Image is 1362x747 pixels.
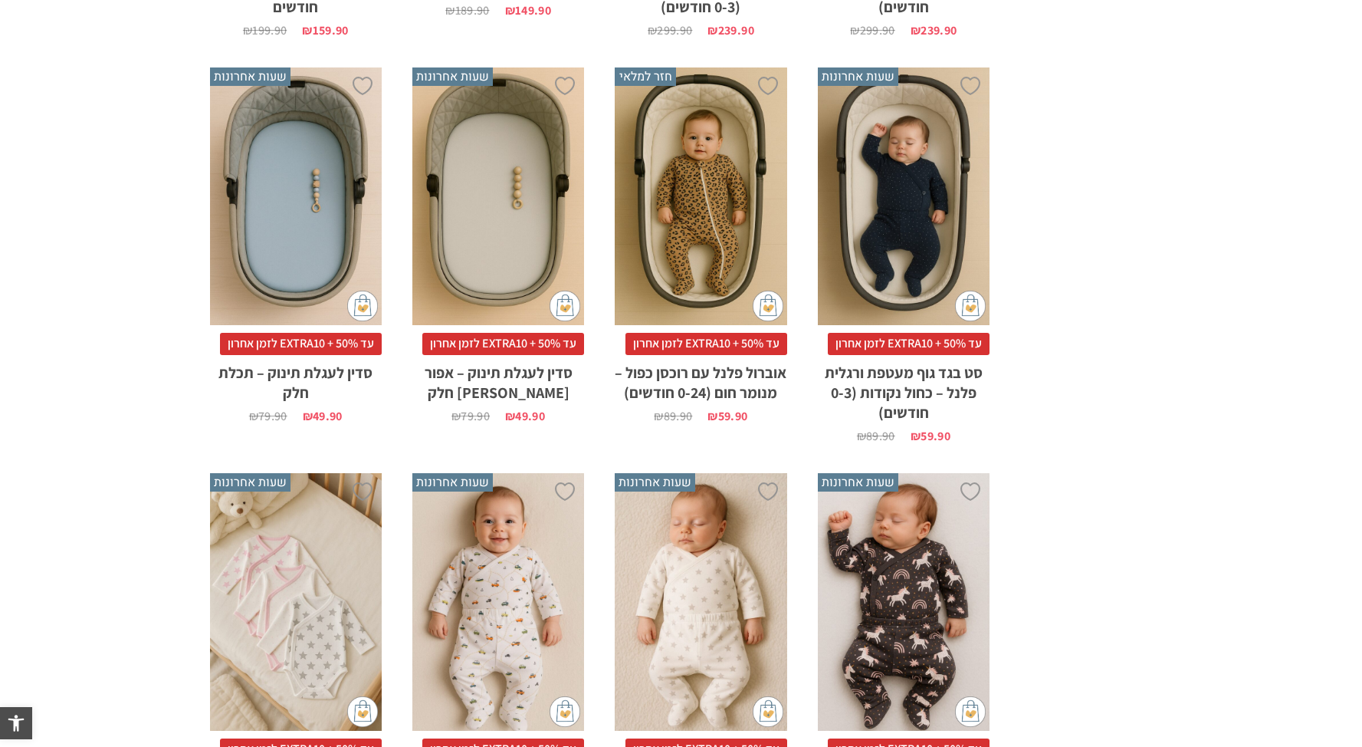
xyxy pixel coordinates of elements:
bdi: 239.90 [707,22,753,38]
span: ₪ [249,408,258,424]
span: ₪ [505,2,515,18]
h2: אוברול פלנל עם רוכסן כפול – מנומר חום (0-24 חודשים) [615,355,786,403]
img: cat-mini-atc.png [753,696,783,727]
bdi: 49.90 [303,408,343,424]
span: עד 50% + EXTRA10 לזמן אחרון [828,333,990,354]
span: ₪ [911,22,921,38]
a: שעות אחרונות סדין לעגלת תינוק - תכלת חלק עד 50% + EXTRA10 לזמן אחרוןסדין לעגלת תינוק – תכלת חלק [210,67,382,423]
span: שעות אחרונות [412,473,493,492]
a: חזר למלאי אוברול פלנל עם רוכסן כפול - מנומר חום (0-24 חודשים) עד 50% + EXTRA10 לזמן אחרוןאוברול פ... [615,67,786,423]
a: שעות אחרונות סדין לעגלת תינוק - אפור בהיר חלק עד 50% + EXTRA10 לזמן אחרוןסדין לעגלת תינוק – אפור ... [412,67,584,423]
bdi: 79.90 [249,408,287,424]
bdi: 59.90 [911,428,950,444]
bdi: 299.90 [850,22,894,38]
span: ₪ [243,22,252,38]
span: עד 50% + EXTRA10 לזמן אחרון [625,333,787,354]
span: שעות אחרונות [818,67,898,86]
span: ₪ [505,408,515,424]
span: ₪ [648,22,657,38]
span: ₪ [707,408,717,424]
span: ₪ [911,428,921,444]
bdi: 89.90 [857,428,895,444]
h2: סדין לעגלת תינוק – תכלת חלק [210,355,382,403]
img: cat-mini-atc.png [955,696,986,727]
bdi: 239.90 [911,22,957,38]
h2: סט בגד גוף מעטפת ורגלית פלנל – כחול נקודות (0-3 חודשים) [818,355,990,423]
span: חזר למלאי [615,67,676,86]
span: שעות אחרונות [615,473,695,492]
img: cat-mini-atc.png [550,696,580,727]
span: ₪ [445,2,455,18]
img: cat-mini-atc.png [347,291,378,321]
span: ₪ [303,408,313,424]
bdi: 79.90 [451,408,490,424]
img: cat-mini-atc.png [347,696,378,727]
span: עד 50% + EXTRA10 לזמן אחרון [422,333,584,354]
bdi: 59.90 [707,408,747,424]
span: ₪ [850,22,859,38]
a: שעות אחרונות סט בגד גוף מעטפת ורגלית פלנל - כחול נקודות (0-3 חודשים) עד 50% + EXTRA10 לזמן אחרוןס... [818,67,990,443]
h2: סדין לעגלת תינוק – אפור [PERSON_NAME] חלק [412,355,584,403]
bdi: 49.90 [505,408,545,424]
span: ₪ [451,408,461,424]
img: cat-mini-atc.png [955,291,986,321]
bdi: 189.90 [445,2,489,18]
span: שעות אחרונות [210,473,290,492]
bdi: 199.90 [243,22,287,38]
span: ₪ [707,22,717,38]
bdi: 159.90 [302,22,348,38]
bdi: 149.90 [505,2,551,18]
span: ₪ [857,428,866,444]
img: cat-mini-atc.png [753,291,783,321]
span: ₪ [654,408,663,424]
span: שעות אחרונות [818,473,898,492]
bdi: 299.90 [648,22,692,38]
span: שעות אחרונות [412,67,493,86]
bdi: 89.90 [654,408,692,424]
span: ₪ [302,22,312,38]
img: cat-mini-atc.png [550,291,580,321]
span: שעות אחרונות [210,67,290,86]
span: עד 50% + EXTRA10 לזמן אחרון [220,333,382,354]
